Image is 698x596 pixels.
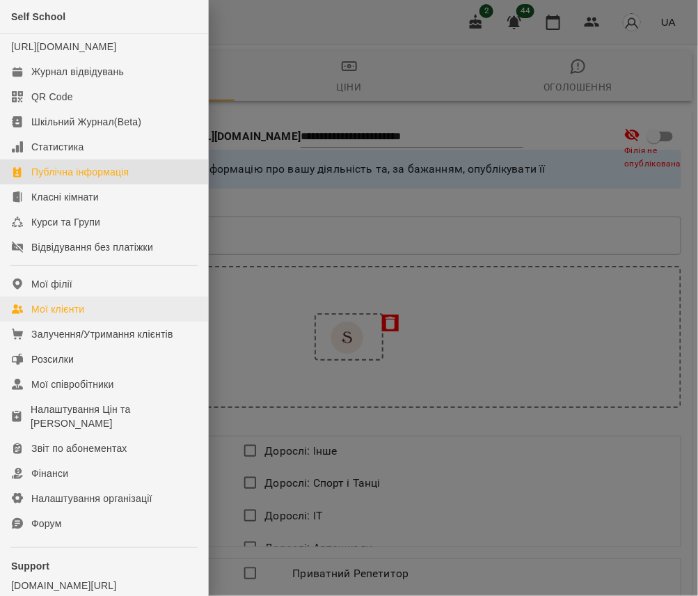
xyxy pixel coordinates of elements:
[31,466,68,480] div: Фінанси
[11,11,65,22] span: Self School
[31,492,152,505] div: Налаштування організації
[11,559,197,573] p: Support
[31,277,72,291] div: Мої філії
[31,402,197,430] div: Налаштування Цін та [PERSON_NAME]
[11,579,197,593] a: [DOMAIN_NAME][URL]
[31,140,84,154] div: Статистика
[31,377,114,391] div: Мої співробітники
[31,517,62,531] div: Форум
[31,115,141,129] div: Шкільний Журнал(Beta)
[31,190,99,204] div: Класні кімнати
[31,165,129,179] div: Публічна інформація
[31,240,153,254] div: Відвідування без платіжки
[31,90,73,104] div: QR Code
[31,65,124,79] div: Журнал відвідувань
[31,327,173,341] div: Залучення/Утримання клієнтів
[11,41,116,52] a: [URL][DOMAIN_NAME]
[31,352,74,366] div: Розсилки
[31,215,100,229] div: Курси та Групи
[31,302,84,316] div: Мої клієнти
[31,441,127,455] div: Звіт по абонементах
